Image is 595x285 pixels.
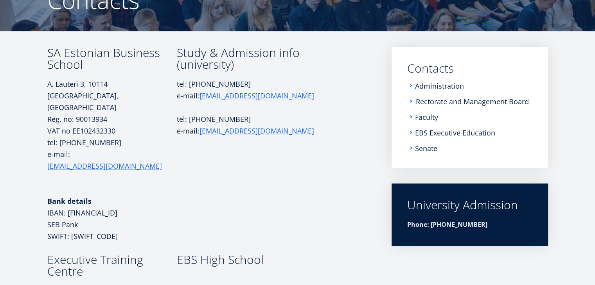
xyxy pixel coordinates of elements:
a: [EMAIL_ADDRESS][DOMAIN_NAME] [200,125,314,137]
p: e-mail: [177,125,325,137]
h3: SA Estonian Business School [47,47,177,70]
div: University Admission [407,199,532,211]
p: tel: [PHONE_NUMBER] e-mail: [47,137,177,183]
a: Administration [415,82,464,90]
p: tel: [PHONE_NUMBER] [177,113,325,125]
p: VAT no EE102432330 [47,125,177,137]
a: [EMAIL_ADDRESS][DOMAIN_NAME] [200,90,314,102]
h3: EBS High School [177,254,325,265]
a: Rectorate and Management Board [416,98,529,105]
p: tel: [PHONE_NUMBER] e-mail: [177,78,325,102]
a: Senate [415,144,437,152]
a: EBS Executive Education [415,129,495,137]
strong: Bank details [47,196,92,206]
a: Contacts [407,62,532,74]
a: Faculty [415,113,438,121]
p: IBAN: [FINANCIAL_ID] SEB Pank SWIFT: [SWIFT_CODE] [47,195,177,242]
strong: Phone: [PHONE_NUMBER] [407,220,487,229]
h3: Executive Training Centre [47,254,177,277]
h3: Study & Admission info (university) [177,47,325,70]
a: [EMAIL_ADDRESS][DOMAIN_NAME] [47,160,162,172]
p: A. Lauteri 3, 10114 [GEOGRAPHIC_DATA], [GEOGRAPHIC_DATA] Reg. no: 90013934 [47,78,177,125]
